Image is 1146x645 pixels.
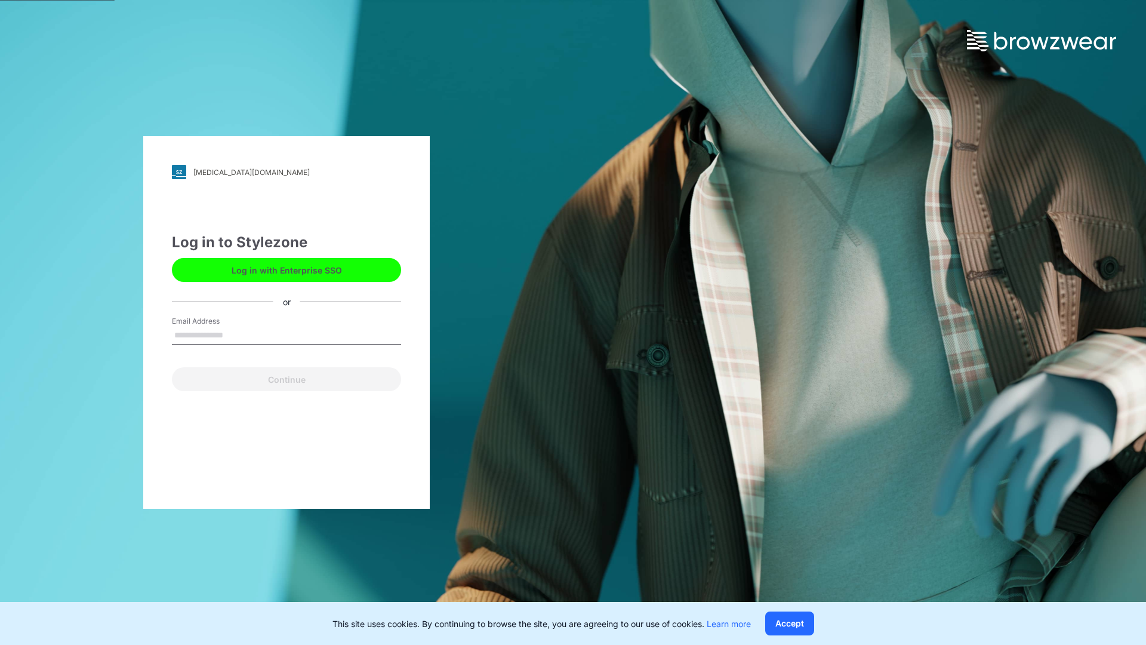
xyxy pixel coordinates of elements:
[332,618,751,630] p: This site uses cookies. By continuing to browse the site, you are agreeing to our use of cookies.
[172,165,401,179] a: [MEDICAL_DATA][DOMAIN_NAME]
[273,295,300,308] div: or
[967,30,1116,51] img: browzwear-logo.73288ffb.svg
[707,619,751,629] a: Learn more
[172,165,186,179] img: svg+xml;base64,PHN2ZyB3aWR0aD0iMjgiIGhlaWdodD0iMjgiIHZpZXdCb3g9IjAgMCAyOCAyOCIgZmlsbD0ibm9uZSIgeG...
[172,258,401,282] button: Log in with Enterprise SSO
[765,612,814,635] button: Accept
[172,232,401,253] div: Log in to Stylezone
[172,316,255,327] label: Email Address
[193,168,310,177] div: [MEDICAL_DATA][DOMAIN_NAME]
